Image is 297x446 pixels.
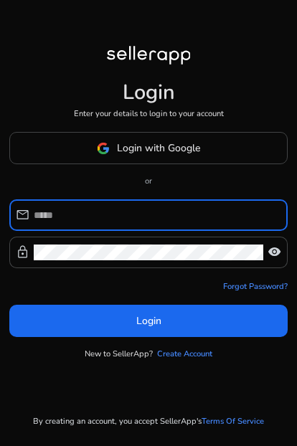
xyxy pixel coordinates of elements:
span: visibility [268,245,281,259]
span: lock [16,245,29,259]
span: Login [136,313,161,328]
button: Login [9,305,288,337]
h1: Login [123,80,175,105]
button: Login with Google [9,132,288,164]
p: Enter your details to login to your account [74,108,224,120]
p: New to SellerApp? [85,348,153,361]
a: Create Account [157,348,212,361]
span: mail [16,208,29,222]
span: Login with Google [117,141,200,156]
img: google-logo.svg [97,142,110,155]
a: Terms Of Service [202,416,264,428]
a: Forgot Password? [223,281,288,293]
p: or [9,176,288,188]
